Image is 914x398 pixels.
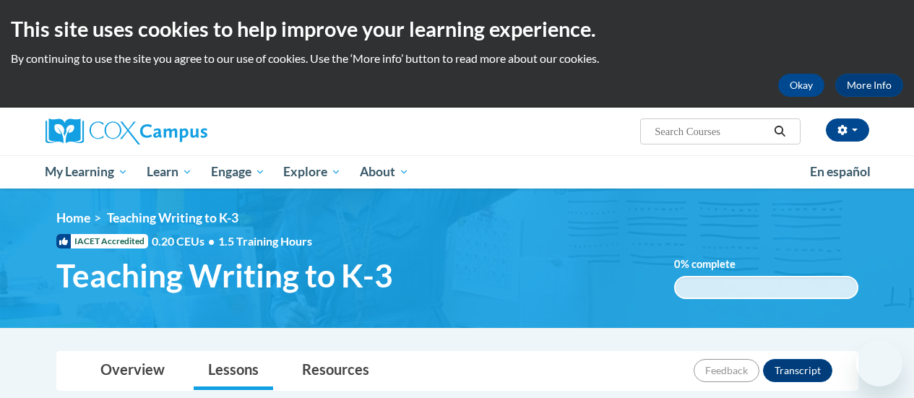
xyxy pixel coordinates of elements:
[56,210,90,225] a: Home
[56,234,148,248] span: IACET Accredited
[46,118,306,144] a: Cox Campus
[46,118,207,144] img: Cox Campus
[86,352,179,390] a: Overview
[288,352,384,390] a: Resources
[11,14,903,43] h2: This site uses cookies to help improve your learning experience.
[810,164,871,179] span: En español
[350,155,418,189] a: About
[769,123,790,140] button: Search
[218,234,312,248] span: 1.5 Training Hours
[674,256,757,272] label: % complete
[56,256,393,295] span: Teaching Writing to K-3
[360,163,409,181] span: About
[856,340,902,386] iframe: Button to launch messaging window
[35,155,880,189] div: Main menu
[778,74,824,97] button: Okay
[11,51,903,66] p: By continuing to use the site you agree to our use of cookies. Use the ‘More info’ button to read...
[694,359,759,382] button: Feedback
[211,163,265,181] span: Engage
[36,155,138,189] a: My Learning
[801,157,880,187] a: En español
[826,118,869,142] button: Account Settings
[653,123,769,140] input: Search Courses
[208,234,215,248] span: •
[202,155,275,189] a: Engage
[674,258,681,270] span: 0
[45,163,128,181] span: My Learning
[835,74,903,97] a: More Info
[283,163,341,181] span: Explore
[137,155,202,189] a: Learn
[107,210,238,225] span: Teaching Writing to K-3
[147,163,192,181] span: Learn
[763,359,832,382] button: Transcript
[194,352,273,390] a: Lessons
[274,155,350,189] a: Explore
[152,233,218,249] span: 0.20 CEUs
